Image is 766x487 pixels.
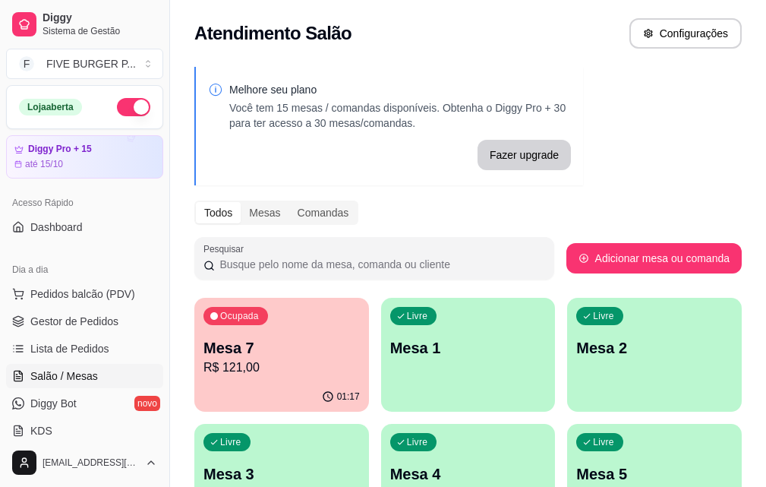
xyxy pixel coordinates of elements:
[629,18,742,49] button: Configurações
[229,82,571,97] p: Melhore seu plano
[194,298,369,412] button: OcupadaMesa 7R$ 121,0001:17
[407,310,428,322] p: Livre
[30,286,135,302] span: Pedidos balcão (PDV)
[381,298,556,412] button: LivreMesa 1
[390,463,547,485] p: Mesa 4
[46,56,136,71] div: FIVE BURGER P ...
[220,310,259,322] p: Ocupada
[6,258,163,282] div: Dia a dia
[6,191,163,215] div: Acesso Rápido
[593,436,614,448] p: Livre
[289,202,358,223] div: Comandas
[576,337,733,359] p: Mesa 2
[6,6,163,43] a: DiggySistema de Gestão
[229,100,571,131] p: Você tem 15 mesas / comandas disponíveis. Obtenha o Diggy Pro + 30 para ter acesso a 30 mesas/com...
[43,11,157,25] span: Diggy
[6,135,163,179] a: Diggy Pro + 15até 15/10
[19,56,34,71] span: F
[566,243,742,274] button: Adicionar mesa ou comanda
[203,463,360,485] p: Mesa 3
[407,436,428,448] p: Livre
[337,391,360,403] p: 01:17
[6,309,163,334] a: Gestor de Pedidos
[6,391,163,416] a: Diggy Botnovo
[30,314,118,329] span: Gestor de Pedidos
[194,21,351,46] h2: Atendimento Salão
[6,337,163,361] a: Lista de Pedidos
[30,423,52,438] span: KDS
[390,337,547,359] p: Mesa 1
[478,140,571,170] button: Fazer upgrade
[43,25,157,37] span: Sistema de Gestão
[25,158,63,170] article: até 15/10
[196,202,241,223] div: Todos
[6,282,163,306] button: Pedidos balcão (PDV)
[6,444,163,481] button: [EMAIL_ADDRESS][DOMAIN_NAME]
[593,310,614,322] p: Livre
[43,457,139,469] span: [EMAIL_ADDRESS][DOMAIN_NAME]
[241,202,288,223] div: Mesas
[28,144,92,155] article: Diggy Pro + 15
[203,242,249,255] label: Pesquisar
[6,419,163,443] a: KDS
[117,98,150,116] button: Alterar Status
[30,341,109,356] span: Lista de Pedidos
[30,220,83,235] span: Dashboard
[220,436,241,448] p: Livre
[6,215,163,239] a: Dashboard
[6,364,163,388] a: Salão / Mesas
[6,49,163,79] button: Select a team
[567,298,742,412] button: LivreMesa 2
[576,463,733,485] p: Mesa 5
[30,396,77,411] span: Diggy Bot
[19,99,82,115] div: Loja aberta
[203,359,360,377] p: R$ 121,00
[215,257,544,272] input: Pesquisar
[203,337,360,359] p: Mesa 7
[30,368,98,384] span: Salão / Mesas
